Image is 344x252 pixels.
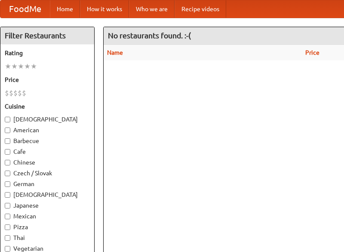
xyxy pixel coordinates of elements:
label: Chinese [5,158,90,167]
li: ★ [5,62,11,71]
li: $ [13,88,18,98]
input: Vegetarian [5,246,10,252]
input: Czech / Slovak [5,171,10,176]
li: ★ [18,62,24,71]
label: American [5,126,90,134]
li: $ [18,88,22,98]
input: [DEMOGRAPHIC_DATA] [5,117,10,122]
input: Barbecue [5,138,10,144]
a: Home [50,0,80,18]
a: How it works [80,0,129,18]
a: Name [107,49,123,56]
label: [DEMOGRAPHIC_DATA] [5,190,90,199]
label: [DEMOGRAPHIC_DATA] [5,115,90,124]
h5: Price [5,75,90,84]
input: Thai [5,235,10,241]
label: Cafe [5,147,90,156]
li: $ [22,88,26,98]
input: Japanese [5,203,10,208]
a: Recipe videos [175,0,226,18]
a: Price [305,49,319,56]
h5: Rating [5,49,90,57]
input: Pizza [5,224,10,230]
input: American [5,128,10,133]
label: German [5,180,90,188]
li: ★ [11,62,18,71]
li: $ [5,88,9,98]
h5: Cuisine [5,102,90,111]
label: Mexican [5,212,90,221]
label: Pizza [5,223,90,231]
input: [DEMOGRAPHIC_DATA] [5,192,10,198]
h4: Filter Restaurants [0,27,94,44]
li: $ [9,88,13,98]
a: Who we are [129,0,175,18]
li: ★ [31,62,37,71]
input: German [5,181,10,187]
input: Chinese [5,160,10,165]
ng-pluralize: No restaurants found. :-( [108,31,191,40]
label: Thai [5,233,90,242]
label: Japanese [5,201,90,210]
label: Barbecue [5,137,90,145]
li: ★ [24,62,31,71]
a: FoodMe [0,0,50,18]
input: Mexican [5,214,10,219]
label: Czech / Slovak [5,169,90,177]
input: Cafe [5,149,10,155]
